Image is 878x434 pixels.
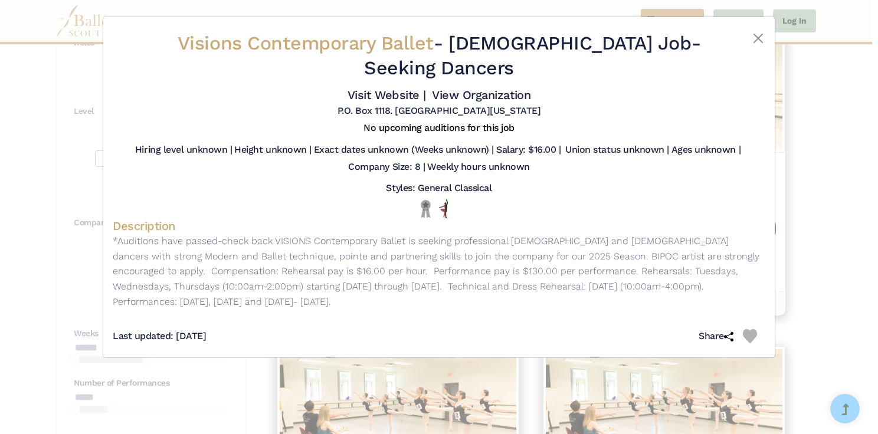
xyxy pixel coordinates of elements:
[743,329,757,343] img: Heart
[671,144,741,156] h5: Ages unknown |
[496,144,561,156] h5: Salary: $16.00 |
[234,144,311,156] h5: Height unknown |
[448,32,691,54] span: [DEMOGRAPHIC_DATA] Job
[348,88,426,102] a: Visit Website |
[113,234,765,309] p: *Auditions have passed-check back VISIONS Contemporary Ballet is seeking professional [DEMOGRAPHI...
[699,330,743,343] h5: Share
[167,31,711,80] h2: - - Seeking Dancers
[386,182,492,195] h5: Styles: General Classical
[113,218,765,234] h4: Description
[135,144,232,156] h5: Hiring level unknown |
[427,161,529,173] h5: Weekly hours unknown
[432,88,530,102] a: View Organization
[338,105,541,117] h5: P.O. Box 1118. [GEOGRAPHIC_DATA][US_STATE]
[363,122,515,134] h5: No upcoming auditions for this job
[565,144,669,156] h5: Union status unknown |
[418,199,433,218] img: Local
[348,161,425,173] h5: Company Size: 8 |
[439,199,448,218] img: All
[314,144,494,156] h5: Exact dates unknown (Weeks unknown) |
[178,32,434,54] span: Visions Contemporary Ballet
[751,31,765,45] button: Close
[113,330,206,343] h5: Last updated: [DATE]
